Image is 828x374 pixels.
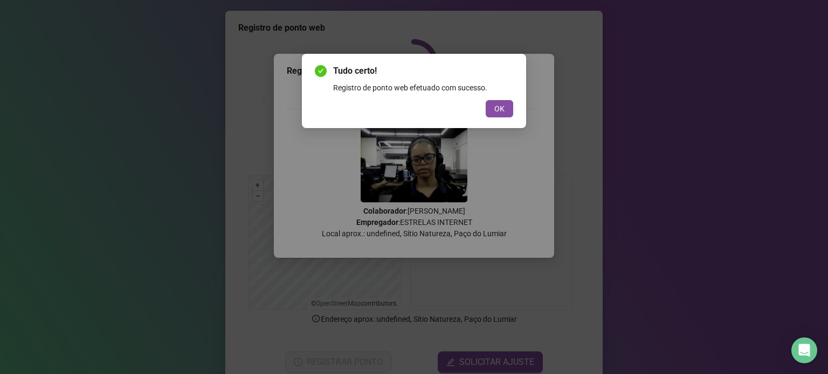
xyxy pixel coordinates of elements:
span: Tudo certo! [333,65,513,77]
span: check-circle [315,65,327,77]
button: OK [486,100,513,117]
div: Open Intercom Messenger [791,337,817,363]
span: OK [494,103,505,115]
div: Registro de ponto web efetuado com sucesso. [333,82,513,94]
